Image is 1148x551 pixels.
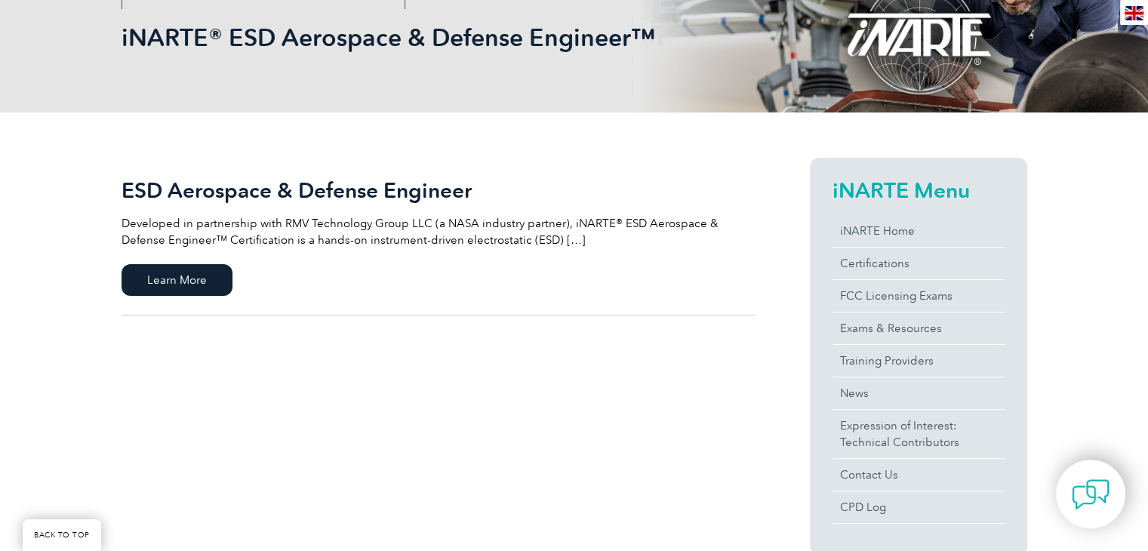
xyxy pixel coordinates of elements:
[122,264,232,296] span: Learn More
[833,280,1005,312] a: FCC Licensing Exams
[833,178,1005,202] h2: iNARTE Menu
[833,491,1005,523] a: CPD Log
[122,158,756,316] a: ESD Aerospace & Defense Engineer Developed in partnership with RMV Technology Group LLC (a NASA i...
[1072,476,1110,513] img: contact-chat.png
[122,23,701,52] h1: iNARTE® ESD Aerospace & Defense Engineer™
[833,248,1005,279] a: Certifications
[833,410,1005,458] a: Expression of Interest:Technical Contributors
[833,459,1005,491] a: Contact Us
[833,312,1005,344] a: Exams & Resources
[833,215,1005,247] a: iNARTE Home
[122,178,756,202] h2: ESD Aerospace & Defense Engineer
[1125,6,1143,20] img: en
[23,519,101,551] a: BACK TO TOP
[122,215,756,248] p: Developed in partnership with RMV Technology Group LLC (a NASA industry partner), iNARTE® ESD Aer...
[833,377,1005,409] a: News
[833,345,1005,377] a: Training Providers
